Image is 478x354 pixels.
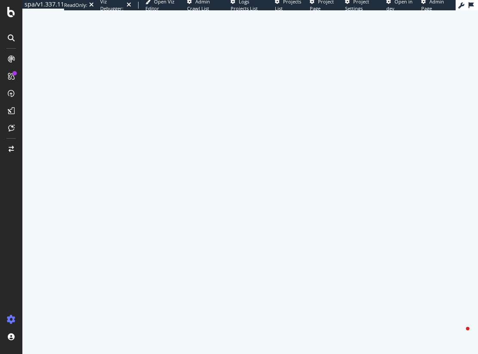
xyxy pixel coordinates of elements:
[449,325,469,345] iframe: Intercom live chat
[64,2,87,9] div: ReadOnly:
